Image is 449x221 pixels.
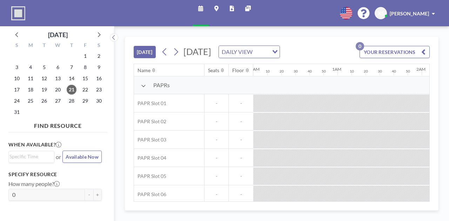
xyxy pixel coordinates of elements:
span: Monday, August 4, 2025 [26,62,35,72]
div: W [51,41,65,50]
span: Monday, August 18, 2025 [26,85,35,95]
span: [PERSON_NAME] [390,11,429,16]
span: - [205,137,228,143]
span: - [229,118,253,125]
span: - [229,137,253,143]
div: Floor [232,67,244,74]
button: + [93,189,102,201]
span: - [229,191,253,198]
span: Friday, August 15, 2025 [80,74,90,83]
div: 30 [378,69,382,74]
span: Wednesday, August 20, 2025 [53,85,63,95]
div: Seats [208,67,219,74]
span: Available Now [66,154,99,160]
button: Available Now [62,151,102,163]
span: Tuesday, August 12, 2025 [39,74,49,83]
span: - [229,100,253,106]
span: or [56,153,61,160]
span: Saturday, August 2, 2025 [94,51,104,61]
span: Saturday, August 23, 2025 [94,85,104,95]
span: PAPR Slot 06 [134,191,166,198]
div: 12AM [248,67,260,72]
span: Monday, August 11, 2025 [26,74,35,83]
span: - [229,173,253,179]
span: Friday, August 1, 2025 [80,51,90,61]
span: - [229,155,253,161]
div: [DATE] [48,30,68,40]
span: PAPR Slot 03 [134,137,166,143]
span: Wednesday, August 6, 2025 [53,62,63,72]
div: Name [138,67,150,74]
div: S [10,41,24,50]
input: Search for option [9,153,50,160]
div: 2AM [416,67,425,72]
span: Sunday, August 10, 2025 [12,74,22,83]
p: 0 [356,42,364,50]
div: S [92,41,106,50]
span: Thursday, August 7, 2025 [67,62,76,72]
h3: Specify resource [8,171,102,178]
span: PAPR Slot 05 [134,173,166,179]
button: YOUR RESERVATIONS0 [360,46,430,58]
span: - [205,191,228,198]
div: M [24,41,38,50]
span: XS [378,10,384,16]
div: 30 [294,69,298,74]
span: Tuesday, August 19, 2025 [39,85,49,95]
span: Saturday, August 30, 2025 [94,96,104,106]
label: Floor [8,206,21,213]
span: Thursday, August 14, 2025 [67,74,76,83]
div: T [65,41,78,50]
span: Friday, August 8, 2025 [80,62,90,72]
h4: FIND RESOURCE [8,119,107,129]
div: F [78,41,92,50]
img: organization-logo [11,6,25,20]
span: Wednesday, August 13, 2025 [53,74,63,83]
span: DAILY VIEW [220,47,254,56]
span: PAPRs [153,82,170,89]
div: 50 [322,69,326,74]
div: Search for option [219,46,280,58]
div: T [38,41,51,50]
button: [DATE] [134,46,156,58]
div: 40 [392,69,396,74]
button: - [85,189,93,201]
span: Monday, August 25, 2025 [26,96,35,106]
span: Tuesday, August 26, 2025 [39,96,49,106]
span: Sunday, August 31, 2025 [12,107,22,117]
span: [DATE] [183,46,211,57]
div: 40 [308,69,312,74]
span: - [205,173,228,179]
span: Friday, August 29, 2025 [80,96,90,106]
span: - [205,100,228,106]
input: Search for option [255,47,268,56]
span: Tuesday, August 5, 2025 [39,62,49,72]
span: Saturday, August 16, 2025 [94,74,104,83]
span: PAPR Slot 01 [134,100,166,106]
div: 20 [280,69,284,74]
div: 20 [364,69,368,74]
span: Wednesday, August 27, 2025 [53,96,63,106]
span: - [205,118,228,125]
div: 10 [350,69,354,74]
div: 50 [406,69,410,74]
span: - [205,155,228,161]
div: Search for option [9,151,54,162]
span: Thursday, August 28, 2025 [67,96,76,106]
span: Sunday, August 17, 2025 [12,85,22,95]
label: How many people? [8,180,60,187]
span: Saturday, August 9, 2025 [94,62,104,72]
div: 1AM [332,67,341,72]
div: 10 [266,69,270,74]
span: Friday, August 22, 2025 [80,85,90,95]
span: Sunday, August 24, 2025 [12,96,22,106]
span: Sunday, August 3, 2025 [12,62,22,72]
span: Thursday, August 21, 2025 [67,85,76,95]
span: PAPR Slot 02 [134,118,166,125]
span: PAPR Slot 04 [134,155,166,161]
